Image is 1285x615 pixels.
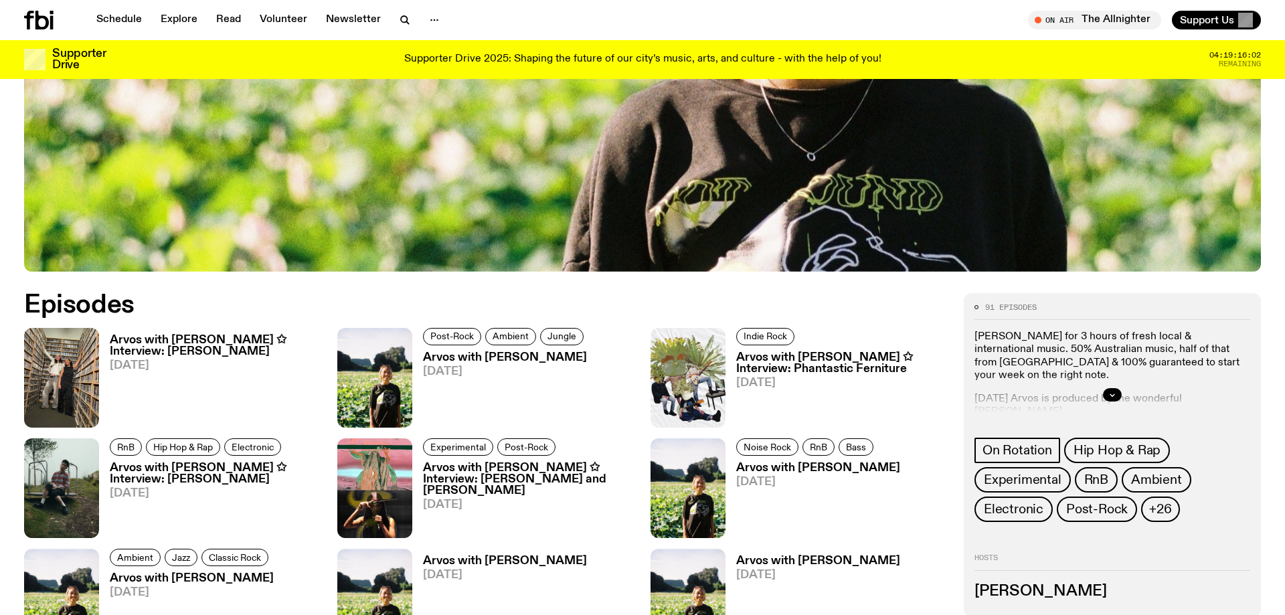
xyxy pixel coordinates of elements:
a: Post-Rock [1057,497,1137,522]
span: Experimental [984,472,1061,487]
span: Indie Rock [744,331,787,341]
span: Jazz [172,553,190,563]
h3: Supporter Drive [52,48,106,71]
a: Newsletter [318,11,389,29]
span: Bass [846,442,866,452]
span: Electronic [984,502,1043,517]
img: Bri is smiling and wearing a black t-shirt. She is standing in front of a lush, green field. Ther... [337,328,412,428]
img: Bri is smiling and wearing a black t-shirt. She is standing in front of a lush, green field. Ther... [651,438,725,538]
a: Jazz [165,549,197,566]
h3: Arvos with [PERSON_NAME] ✩ Interview: [PERSON_NAME] [110,335,321,357]
a: Experimental [974,467,1071,493]
span: Ambient [1131,472,1182,487]
h3: Arvos with [PERSON_NAME] [736,555,900,567]
h3: Arvos with [PERSON_NAME] [110,573,274,584]
a: RnB [1075,467,1118,493]
span: Classic Rock [209,553,261,563]
h2: Hosts [974,554,1250,570]
a: Arvos with [PERSON_NAME] ✩ Interview: [PERSON_NAME][DATE] [99,335,321,428]
span: Support Us [1180,14,1234,26]
h3: Arvos with [PERSON_NAME] [423,352,588,363]
a: Explore [153,11,205,29]
a: Electronic [974,497,1053,522]
span: RnB [117,442,135,452]
h3: Arvos with [PERSON_NAME] ✩ Interview: [PERSON_NAME] [110,462,321,485]
h2: Episodes [24,293,843,317]
button: +26 [1141,497,1179,522]
span: Electronic [232,442,274,452]
span: Ambient [493,331,529,341]
a: Volunteer [252,11,315,29]
span: Ambient [117,553,153,563]
h3: [PERSON_NAME] [974,584,1250,599]
a: Ambient [1122,467,1191,493]
span: [DATE] [423,366,588,377]
button: Support Us [1172,11,1261,29]
a: Read [208,11,249,29]
img: Split frame of Bhenji Ra and Karina Utomo mid performances [337,438,412,538]
a: Post-Rock [497,438,555,456]
h3: Arvos with [PERSON_NAME] ✩ Interview: Phantastic Ferniture [736,352,948,375]
a: Schedule [88,11,150,29]
span: Post-Rock [430,331,474,341]
a: Classic Rock [201,549,268,566]
h3: Arvos with [PERSON_NAME] ✩ Interview: [PERSON_NAME] and [PERSON_NAME] [423,462,634,497]
span: Hip Hop & Rap [153,442,213,452]
span: RnB [1084,472,1108,487]
span: [DATE] [736,377,948,389]
span: Remaining [1219,60,1261,68]
span: Post-Rock [505,442,548,452]
p: Supporter Drive 2025: Shaping the future of our city’s music, arts, and culture - with the help o... [404,54,881,66]
a: Post-Rock [423,328,481,345]
img: Rich Brian sits on playground equipment pensively, feeling ethereal in a misty setting [24,438,99,538]
a: Arvos with [PERSON_NAME][DATE] [412,352,588,428]
span: Post-Rock [1066,502,1128,517]
span: [DATE] [110,488,321,499]
span: [DATE] [736,569,900,581]
a: Arvos with [PERSON_NAME] ✩ Interview: [PERSON_NAME] and [PERSON_NAME][DATE] [412,462,634,538]
a: On Rotation [974,438,1060,463]
a: Ambient [110,549,161,566]
a: Arvos with [PERSON_NAME][DATE] [725,462,900,538]
a: Ambient [485,328,536,345]
span: +26 [1149,502,1171,517]
span: [DATE] [423,499,634,511]
a: Jungle [540,328,584,345]
a: Indie Rock [736,328,794,345]
span: Noise Rock [744,442,791,452]
span: Experimental [430,442,486,452]
a: Experimental [423,438,493,456]
a: Noise Rock [736,438,798,456]
span: Hip Hop & Rap [1074,443,1161,458]
span: RnB [810,442,827,452]
h3: Arvos with [PERSON_NAME] [736,462,900,474]
a: RnB [110,438,142,456]
span: 91 episodes [985,304,1037,311]
p: [PERSON_NAME] for 3 hours of fresh local & international music. ​50% Australian music, half of th... [974,331,1250,382]
a: Hip Hop & Rap [1064,438,1170,463]
span: [DATE] [736,476,900,488]
span: Jungle [547,331,576,341]
span: [DATE] [110,587,274,598]
a: Electronic [224,438,281,456]
a: Hip Hop & Rap [146,438,220,456]
a: Arvos with [PERSON_NAME] ✩ Interview: [PERSON_NAME][DATE] [99,462,321,538]
span: [DATE] [110,360,321,371]
span: On Rotation [982,443,1052,458]
a: RnB [802,438,835,456]
span: 04:19:16:02 [1209,52,1261,59]
h3: Arvos with [PERSON_NAME] [423,555,587,567]
button: On AirThe Allnighter [1028,11,1161,29]
a: Bass [839,438,873,456]
span: [DATE] [423,569,587,581]
a: Arvos with [PERSON_NAME] ✩ Interview: Phantastic Ferniture[DATE] [725,352,948,428]
img: four people with fern plants for heads [651,328,725,428]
